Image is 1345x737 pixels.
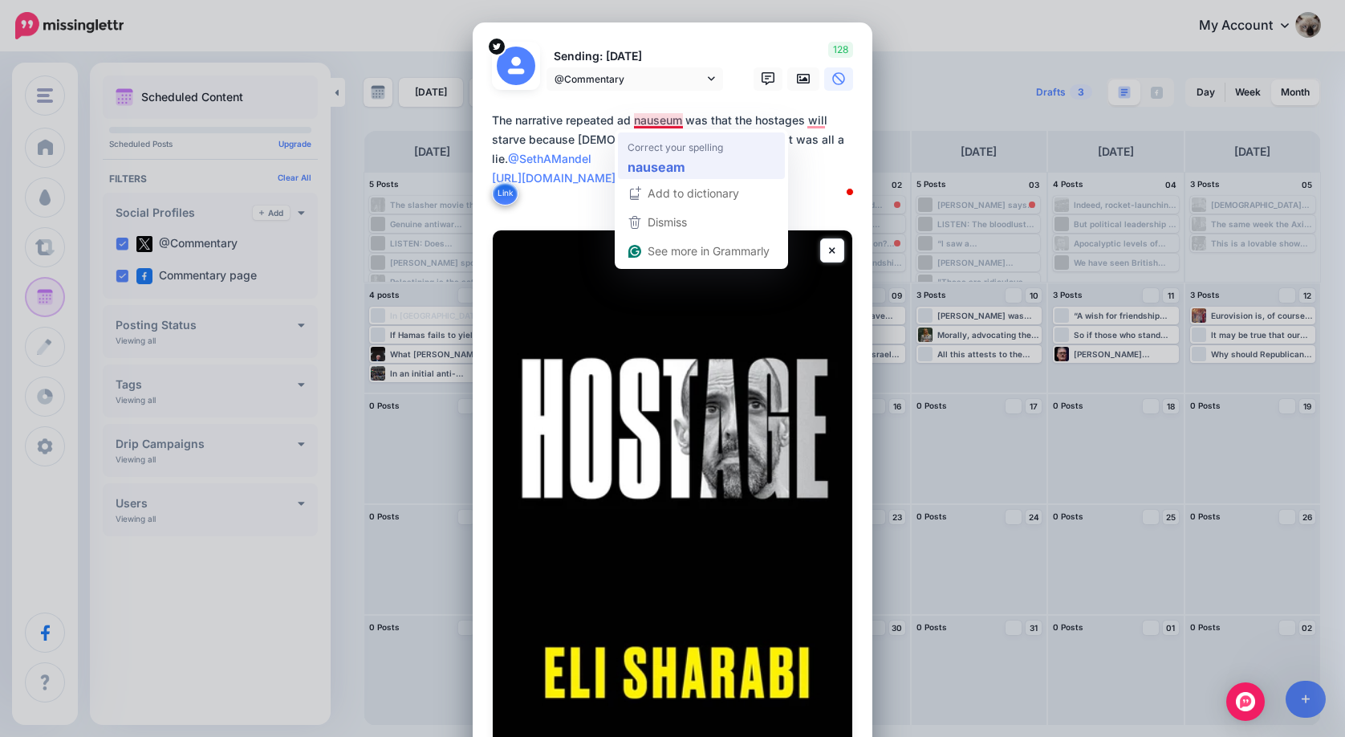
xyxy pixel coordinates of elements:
p: Sending: [DATE] [547,47,723,66]
button: Link [492,181,518,206]
div: Open Intercom Messenger [1226,682,1265,721]
textarea: To enrich screen reader interactions, please activate Accessibility in Grammarly extension settings [492,111,861,207]
span: @Commentary [555,71,704,88]
img: user_default_image.png [497,47,535,85]
a: @Commentary [547,67,723,91]
div: The narrative repeated ad nauseum was that the hostages will starve because [DEMOGRAPHIC_DATA] we... [492,111,861,188]
span: 128 [828,42,853,58]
